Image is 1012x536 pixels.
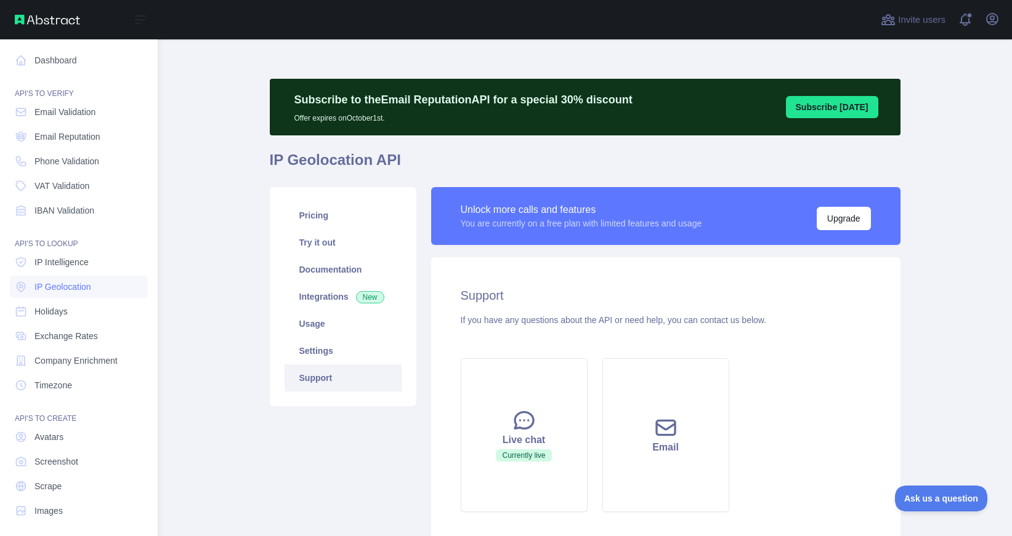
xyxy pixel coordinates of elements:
button: Subscribe [DATE] [786,96,878,118]
span: IBAN Validation [34,204,94,217]
span: Holidays [34,305,68,318]
span: Avatars [34,431,63,443]
a: Email Reputation [10,126,148,148]
a: IP Geolocation [10,276,148,298]
span: IP Geolocation [34,281,91,293]
span: Email Reputation [34,130,100,143]
span: VAT Validation [34,180,89,192]
iframe: Toggle Customer Support [895,486,987,511]
span: Phone Validation [34,155,99,167]
span: Scrape [34,480,62,492]
a: Timezone [10,374,148,396]
a: Documentation [285,256,402,283]
a: Phone Validation [10,150,148,172]
div: Unlock more calls and features [461,202,702,217]
a: Scrape [10,475,148,497]
a: Avatars [10,426,148,448]
button: Email [602,358,729,512]
button: Upgrade [817,207,871,230]
a: Integrations New [285,283,402,310]
a: IBAN Validation [10,199,148,222]
img: Abstract API [15,15,80,25]
a: Images [10,500,148,522]
p: Offer expires on October 1st. [294,108,633,123]
a: IP Intelligence [10,251,148,273]
a: VAT Validation [10,175,148,197]
h1: IP Geolocation API [270,150,901,180]
div: Email [618,440,714,455]
span: IP Intelligence [34,256,89,268]
button: Invite users [878,10,948,30]
p: Subscribe to the Email Reputation API for a special 30 % discount [294,91,633,108]
span: Screenshot [34,455,78,468]
span: Email Validation [34,106,95,118]
a: Try it out [285,229,402,256]
h2: Support [461,287,871,304]
a: Holidays [10,300,148,322]
button: Live chatCurrently live [461,358,588,512]
span: New [356,291,384,303]
span: Currently live [496,449,551,462]
span: Invite users [898,13,945,27]
div: Live chat [476,433,572,447]
div: API'S TO VERIFY [10,74,148,98]
a: Email Validation [10,101,148,123]
div: If you have any questions about the API or need help, you can contact us below. [461,314,871,326]
span: Images [34,505,63,517]
a: Usage [285,310,402,337]
a: Dashboard [10,49,148,71]
span: Exchange Rates [34,330,98,342]
a: Settings [285,337,402,364]
div: API'S TO CREATE [10,399,148,423]
span: Company Enrichment [34,354,118,367]
div: API'S TO LOOKUP [10,224,148,249]
a: Screenshot [10,450,148,473]
a: Pricing [285,202,402,229]
a: Exchange Rates [10,325,148,347]
a: Company Enrichment [10,350,148,372]
span: Timezone [34,379,72,391]
a: Support [285,364,402,391]
div: You are currently on a free plan with limited features and usage [461,217,702,230]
